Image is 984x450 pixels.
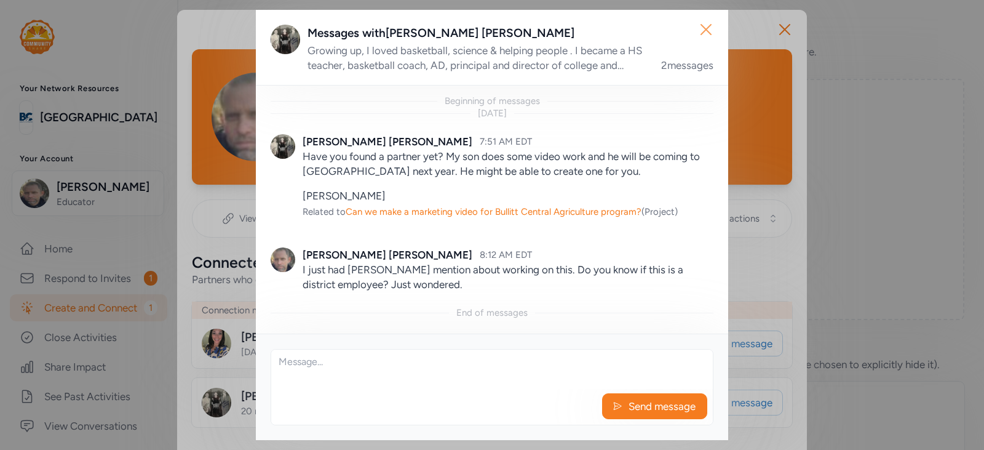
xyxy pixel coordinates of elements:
[627,399,697,414] span: Send message
[307,43,646,73] div: Growing up, I loved basketball, science & helping people . I became a HS teacher, basketball coac...
[478,107,507,119] div: [DATE]
[445,95,540,107] div: Beginning of messages
[307,25,713,42] div: Messages with [PERSON_NAME] [PERSON_NAME]
[303,262,713,292] p: I just had [PERSON_NAME] mention about working on this. Do you know if this is a district employe...
[480,249,532,260] span: 8:12 AM EDT
[303,247,472,262] div: [PERSON_NAME] [PERSON_NAME]
[271,134,295,159] img: Avatar
[346,206,641,217] span: Can we make a marketing video for Bullitt Central Agriculture program?
[303,206,678,217] span: Related to (Project)
[480,136,532,147] span: 7:51 AM EDT
[303,188,713,203] p: [PERSON_NAME]
[303,134,472,149] div: [PERSON_NAME] [PERSON_NAME]
[271,247,295,272] img: Avatar
[602,393,707,419] button: Send message
[661,58,713,73] div: 2 messages
[456,307,528,319] div: End of messages
[303,149,713,179] p: Have you found a partner yet? My son does some video work and he will be coming to [GEOGRAPHIC_DA...
[271,25,300,54] img: Avatar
